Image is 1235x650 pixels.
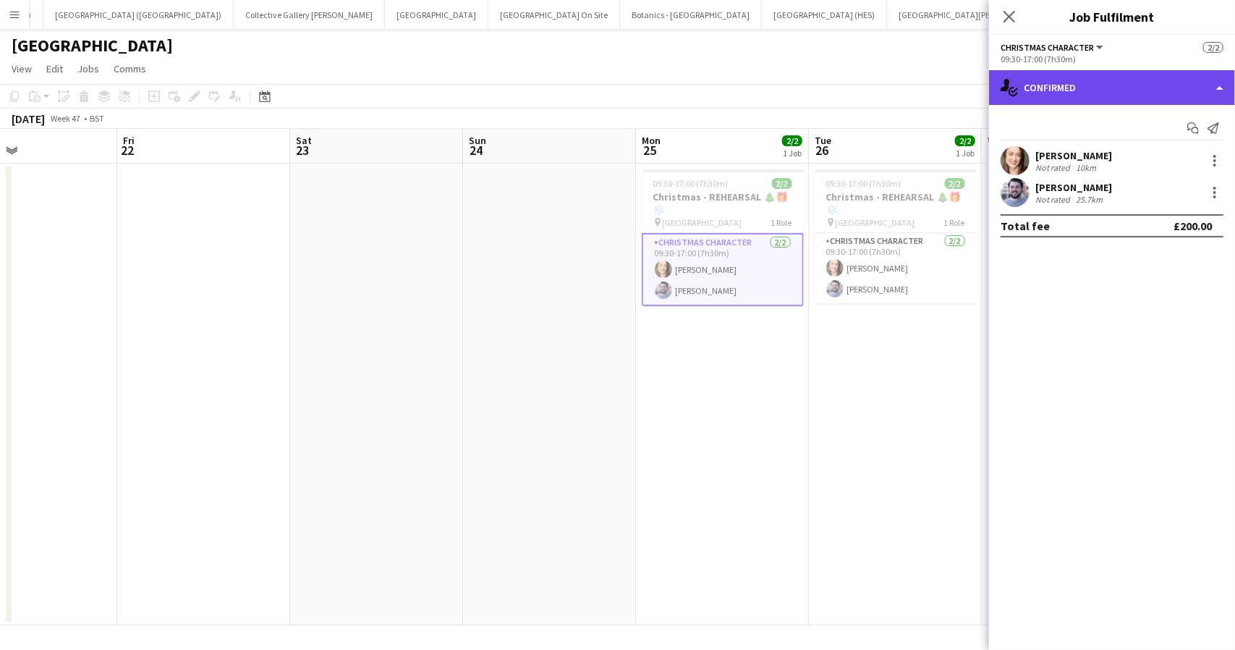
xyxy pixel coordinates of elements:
span: 09:30-17:00 (7h30m) [653,178,729,189]
div: Not rated [1035,162,1073,173]
span: 09:30-17:00 (7h30m) [826,178,901,189]
div: [PERSON_NAME] [1035,149,1112,162]
div: 10km [1073,162,1099,173]
span: Week 47 [48,113,84,124]
span: 23 [294,142,312,159]
button: [GEOGRAPHIC_DATA][PERSON_NAME] [887,1,1052,29]
span: 2/2 [945,178,965,189]
app-job-card: 09:30-17:00 (7h30m)2/2Christmas - REHEARSAL 🎄🎁❄️ [GEOGRAPHIC_DATA]1 RoleChristmas Character2/209:... [642,169,804,306]
app-card-role: Christmas Character2/209:30-17:00 (7h30m)[PERSON_NAME][PERSON_NAME] [642,233,804,306]
div: £200.00 [1174,219,1212,233]
span: 1 Role [771,217,792,228]
div: [DATE] [12,111,45,126]
span: [GEOGRAPHIC_DATA] [663,217,742,228]
button: [GEOGRAPHIC_DATA] [385,1,488,29]
span: 1 Role [944,217,965,228]
span: 25 [640,142,661,159]
span: Christmas Character [1001,42,1094,53]
h3: Christmas - REHEARSAL 🎄🎁❄️ [815,190,977,216]
button: [GEOGRAPHIC_DATA] (HES) [762,1,887,29]
div: Not rated [1035,194,1073,205]
div: Total fee [1001,219,1050,233]
span: Wed [988,134,1006,147]
h3: Christmas - REHEARSAL 🎄🎁❄️ [642,190,804,216]
span: 2/2 [955,135,975,146]
app-card-role: Christmas Character2/209:30-17:00 (7h30m)[PERSON_NAME][PERSON_NAME] [815,233,977,303]
span: 2/2 [772,178,792,189]
div: 1 Job [783,148,802,159]
button: Botanics - [GEOGRAPHIC_DATA] [620,1,762,29]
span: View [12,62,32,75]
span: 26 [812,142,831,159]
span: Mon [642,134,661,147]
span: 27 [985,142,1006,159]
span: [GEOGRAPHIC_DATA] [836,217,915,228]
h1: [GEOGRAPHIC_DATA] [12,35,173,56]
div: [PERSON_NAME] [1035,181,1112,194]
app-job-card: 09:30-17:00 (7h30m)2/2Christmas - REHEARSAL 🎄🎁❄️ [GEOGRAPHIC_DATA]1 RoleChristmas Character2/209:... [815,169,977,303]
h3: Job Fulfilment [989,7,1235,26]
span: Sat [296,134,312,147]
div: BST [90,113,104,124]
div: Confirmed [989,70,1235,105]
a: Jobs [72,59,105,78]
a: Comms [108,59,152,78]
button: [GEOGRAPHIC_DATA] On Site [488,1,620,29]
a: Edit [41,59,69,78]
div: 25.7km [1073,194,1105,205]
span: 24 [467,142,486,159]
span: Edit [46,62,63,75]
span: 2/2 [782,135,802,146]
span: 22 [121,142,135,159]
a: View [6,59,38,78]
div: 1 Job [956,148,975,159]
button: [GEOGRAPHIC_DATA] ([GEOGRAPHIC_DATA]) [43,1,234,29]
button: Christmas Character [1001,42,1105,53]
span: 2/2 [1203,42,1223,53]
button: Collective Gallery [PERSON_NAME] [234,1,385,29]
span: Jobs [77,62,99,75]
span: Fri [123,134,135,147]
span: Comms [114,62,146,75]
div: 09:30-17:00 (7h30m) [1001,54,1223,64]
span: Tue [815,134,831,147]
span: Sun [469,134,486,147]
